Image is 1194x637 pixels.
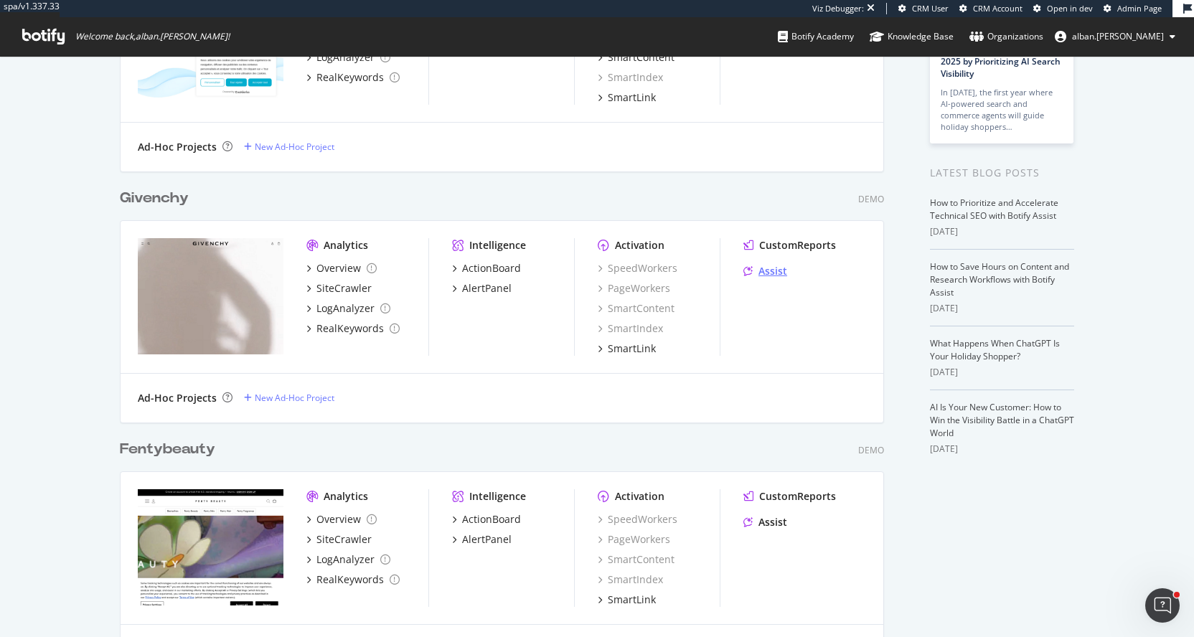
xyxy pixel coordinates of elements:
a: Assist [743,515,787,529]
div: Assist [758,515,787,529]
div: Activation [615,238,664,253]
div: SmartContent [608,50,674,65]
a: SmartContent [598,50,674,65]
span: alban.ruelle [1072,30,1164,42]
div: Activation [615,489,664,504]
div: Analytics [324,489,368,504]
a: AlertPanel [452,532,512,547]
a: SmartIndex [598,321,663,336]
div: [DATE] [930,302,1074,315]
a: Admin Page [1104,3,1162,14]
span: CRM Account [973,3,1023,14]
div: SmartLink [608,593,656,607]
div: LogAnalyzer [316,552,375,567]
div: RealKeywords [316,572,384,587]
a: Fentybeauty [120,439,221,460]
a: New Ad-Hoc Project [244,392,334,404]
a: Botify Academy [778,17,854,56]
button: alban.[PERSON_NAME] [1043,25,1187,48]
a: RealKeywords [306,572,400,587]
a: PageWorkers [598,281,670,296]
a: How to Prioritize and Accelerate Technical SEO with Botify Assist [930,197,1058,222]
div: Overview [316,512,361,527]
div: Viz Debugger: [812,3,864,14]
a: SmartContent [598,301,674,316]
div: CustomReports [759,238,836,253]
div: Givenchy [120,188,189,209]
div: LogAnalyzer [316,50,375,65]
iframe: Intercom live chat [1145,588,1180,623]
a: How to Save Hours on Content and Research Workflows with Botify Assist [930,260,1069,298]
a: CustomReports [743,489,836,504]
div: Ad-Hoc Projects [138,140,217,154]
div: Demo [858,444,884,456]
div: AlertPanel [462,532,512,547]
div: Assist [758,264,787,278]
a: SmartLink [598,90,656,105]
a: SmartContent [598,552,674,567]
a: RealKeywords [306,321,400,336]
a: LogAnalyzer [306,552,390,567]
a: LogAnalyzer [306,301,390,316]
a: SpeedWorkers [598,512,677,527]
a: Prepare for [DATE][DATE] 2025 by Prioritizing AI Search Visibility [941,43,1061,80]
img: Givenchy [138,238,283,354]
div: CustomReports [759,489,836,504]
div: Ad-Hoc Projects [138,391,217,405]
div: Latest Blog Posts [930,165,1074,181]
div: New Ad-Hoc Project [255,392,334,404]
a: ActionBoard [452,512,521,527]
div: LogAnalyzer [316,301,375,316]
a: SiteCrawler [306,281,372,296]
div: Overview [316,261,361,275]
a: ActionBoard [452,261,521,275]
div: [DATE] [930,225,1074,238]
div: Organizations [969,29,1043,44]
a: SmartLink [598,341,656,356]
div: [DATE] [930,366,1074,379]
div: RealKeywords [316,321,384,336]
div: Intelligence [469,489,526,504]
a: SpeedWorkers [598,261,677,275]
span: Open in dev [1047,3,1093,14]
a: CustomReports [743,238,836,253]
div: Analytics [324,238,368,253]
a: Assist [743,264,787,278]
a: What Happens When ChatGPT Is Your Holiday Shopper? [930,337,1060,362]
a: RealKeywords [306,70,400,85]
a: SmartLink [598,593,656,607]
a: Open in dev [1033,3,1093,14]
a: CRM User [898,3,949,14]
div: New Ad-Hoc Project [255,141,334,153]
a: AI Is Your New Customer: How to Win the Visibility Battle in a ChatGPT World [930,401,1074,439]
div: Knowledge Base [870,29,954,44]
span: Welcome back, alban.[PERSON_NAME] ! [75,31,230,42]
img: Fentybeauty [138,489,283,605]
a: SmartIndex [598,70,663,85]
div: ActionBoard [462,261,521,275]
a: LogAnalyzer [306,50,390,65]
div: RealKeywords [316,70,384,85]
div: SiteCrawler [316,532,372,547]
a: Overview [306,261,377,275]
span: Admin Page [1117,3,1162,14]
a: SiteCrawler [306,532,372,547]
div: SmartLink [608,90,656,105]
div: Intelligence [469,238,526,253]
div: ActionBoard [462,512,521,527]
a: Knowledge Base [870,17,954,56]
a: PageWorkers [598,532,670,547]
div: [DATE] [930,443,1074,456]
a: SmartIndex [598,572,663,587]
a: Organizations [969,17,1043,56]
div: SiteCrawler [316,281,372,296]
a: New Ad-Hoc Project [244,141,334,153]
div: Demo [858,193,884,205]
a: Givenchy [120,188,194,209]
